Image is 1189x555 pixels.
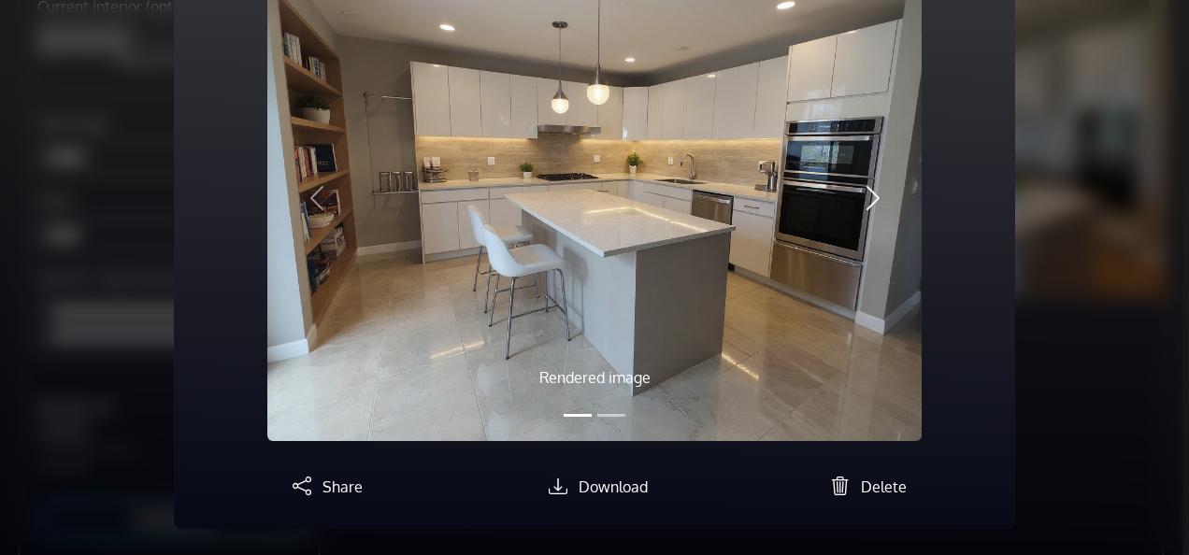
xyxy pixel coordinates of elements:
a: Download [541,477,648,496]
button: Delete [824,471,907,499]
button: Slide 1 [564,405,592,426]
span: Share [322,477,363,496]
a: Share [285,477,363,496]
button: Slide 2 [597,405,625,426]
span: Delete [861,477,907,496]
span: Download [579,477,648,496]
p: Rendered image [365,366,824,389]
